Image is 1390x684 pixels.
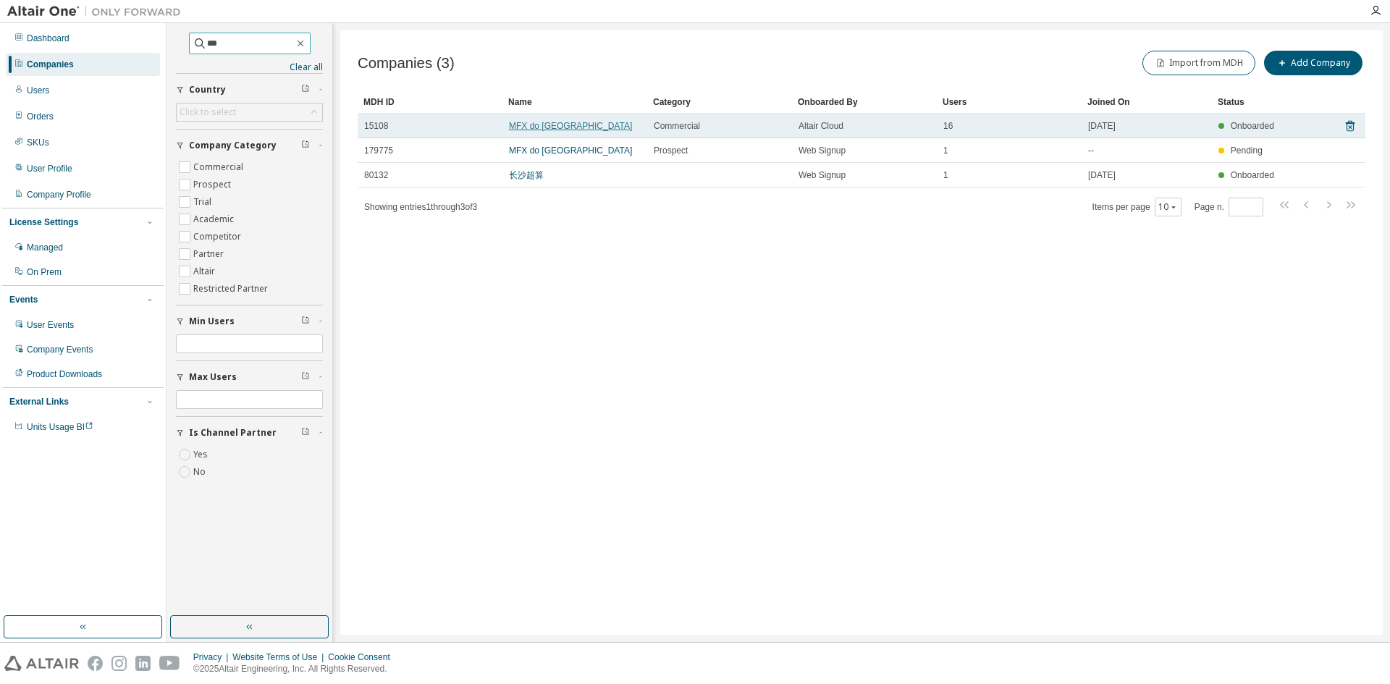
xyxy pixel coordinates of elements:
img: Altair One [7,4,188,19]
div: Website Terms of Use [232,651,328,663]
span: Page n. [1195,198,1263,216]
div: Companies [27,59,74,70]
span: Pending [1231,145,1263,156]
div: On Prem [27,266,62,278]
span: 1 [943,169,948,181]
span: Clear filter [301,427,310,439]
div: Managed [27,242,63,253]
div: SKUs [27,137,49,148]
div: User Profile [27,163,72,174]
label: No [193,463,208,481]
div: Events [9,294,38,305]
a: Clear all [176,62,323,73]
button: Add Company [1264,51,1362,75]
div: User Events [27,319,74,331]
div: Status [1218,90,1279,114]
div: External Links [9,396,69,408]
label: Partner [193,245,227,263]
div: Name [508,90,641,114]
label: Trial [193,193,214,211]
button: Is Channel Partner [176,417,323,449]
button: Import from MDH [1142,51,1255,75]
label: Yes [193,446,211,463]
div: Orders [27,111,54,122]
span: 80132 [364,169,388,181]
button: Max Users [176,361,323,393]
button: Country [176,74,323,106]
img: instagram.svg [111,656,127,671]
span: Web Signup [799,169,846,181]
span: 1 [943,145,948,156]
div: Joined On [1087,90,1206,114]
label: Restricted Partner [193,280,271,297]
div: Click to select [177,104,322,121]
span: Commercial [654,120,700,132]
label: Altair [193,263,218,280]
span: [DATE] [1088,120,1116,132]
span: -- [1088,145,1094,156]
span: Clear filter [301,316,310,327]
img: linkedin.svg [135,656,151,671]
span: Max Users [189,371,237,383]
label: Prospect [193,176,234,193]
div: License Settings [9,216,78,228]
span: Is Channel Partner [189,427,277,439]
span: 16 [943,120,953,132]
div: Dashboard [27,33,69,44]
span: 15108 [364,120,388,132]
span: Min Users [189,316,235,327]
span: Units Usage BI [27,422,93,432]
label: Academic [193,211,237,228]
div: Click to select [180,106,236,118]
div: Product Downloads [27,368,102,380]
a: MFX do [GEOGRAPHIC_DATA] [509,121,632,131]
div: Onboarded By [798,90,931,114]
div: Category [653,90,786,114]
img: altair_logo.svg [4,656,79,671]
div: Users [27,85,49,96]
span: Clear filter [301,84,310,96]
button: Company Category [176,130,323,161]
span: Company Category [189,140,277,151]
p: © 2025 Altair Engineering, Inc. All Rights Reserved. [193,663,399,675]
img: facebook.svg [88,656,103,671]
span: Companies (3) [358,55,455,72]
div: Users [943,90,1076,114]
span: Onboarded [1231,121,1274,131]
button: 10 [1158,201,1178,213]
div: Cookie Consent [328,651,398,663]
div: MDH ID [363,90,497,114]
label: Competitor [193,228,244,245]
span: 179775 [364,145,393,156]
span: Items per page [1092,198,1181,216]
button: Min Users [176,305,323,337]
div: Company Profile [27,189,91,200]
div: Privacy [193,651,232,663]
label: Commercial [193,159,246,176]
div: Company Events [27,344,93,355]
span: Clear filter [301,140,310,151]
a: 长沙超算 [509,170,544,180]
span: Prospect [654,145,688,156]
a: MFX do [GEOGRAPHIC_DATA] [509,145,632,156]
span: Altair Cloud [799,120,843,132]
span: Onboarded [1231,170,1274,180]
span: Clear filter [301,371,310,383]
span: Web Signup [799,145,846,156]
span: Country [189,84,226,96]
img: youtube.svg [159,656,180,671]
span: [DATE] [1088,169,1116,181]
span: Showing entries 1 through 3 of 3 [364,202,477,212]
